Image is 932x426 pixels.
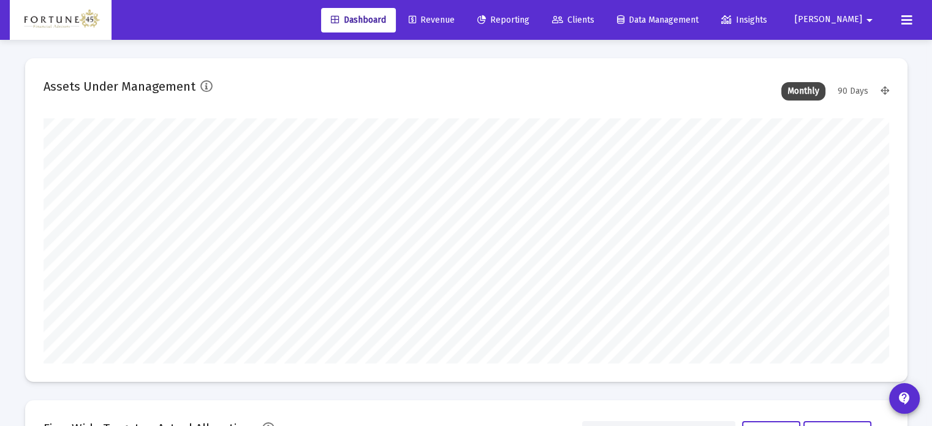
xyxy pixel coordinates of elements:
span: Data Management [617,15,699,25]
div: Monthly [781,82,825,101]
span: Dashboard [331,15,386,25]
span: Clients [552,15,594,25]
span: Revenue [409,15,455,25]
a: Reporting [468,8,539,32]
span: Reporting [477,15,529,25]
a: Data Management [607,8,708,32]
a: Clients [542,8,604,32]
a: Insights [711,8,777,32]
a: Revenue [399,8,464,32]
span: [PERSON_NAME] [795,15,862,25]
a: Dashboard [321,8,396,32]
span: Insights [721,15,767,25]
h2: Assets Under Management [44,77,195,96]
button: [PERSON_NAME] [780,7,892,32]
mat-icon: contact_support [897,391,912,406]
div: 90 Days [832,82,874,101]
img: Dashboard [19,8,102,32]
mat-icon: arrow_drop_down [862,8,877,32]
